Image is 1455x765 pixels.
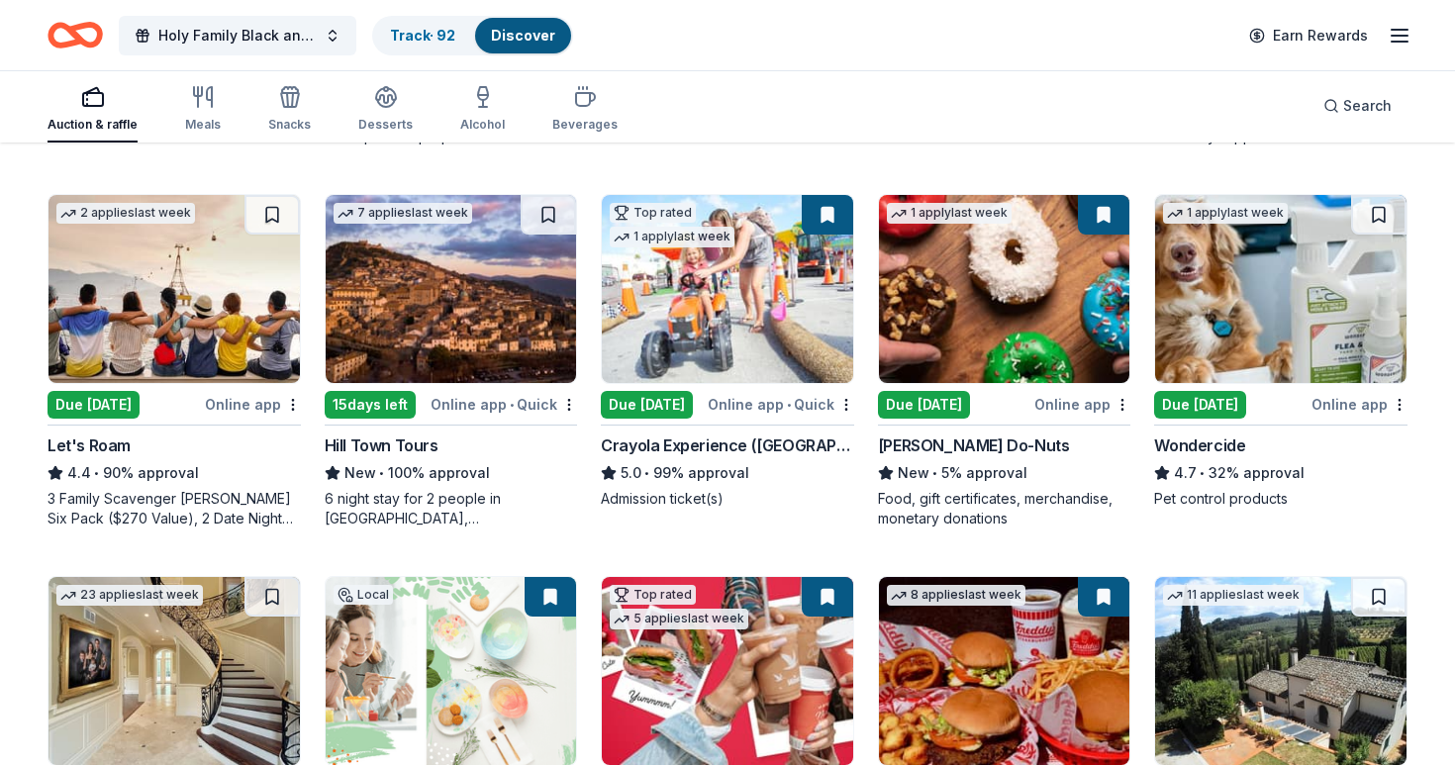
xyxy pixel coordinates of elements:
[1163,203,1288,224] div: 1 apply last week
[334,203,472,224] div: 7 applies last week
[491,27,555,44] a: Discover
[787,397,791,413] span: •
[601,489,854,509] div: Admission ticket(s)
[510,397,514,413] span: •
[56,203,195,224] div: 2 applies last week
[1155,577,1406,765] img: Image for Villa Sogni D’Oro
[325,194,578,528] a: Image for Hill Town Tours 7 applieslast week15days leftOnline app•QuickHill Town ToursNew•100% ap...
[326,195,577,383] img: Image for Hill Town Tours
[1154,489,1407,509] div: Pet control products
[390,27,455,44] a: Track· 92
[48,433,131,457] div: Let's Roam
[879,577,1130,765] img: Image for Freddy's Frozen Custard & Steakburgers
[601,433,854,457] div: Crayola Experience ([GEOGRAPHIC_DATA])
[1174,461,1197,485] span: 4.7
[67,461,91,485] span: 4.4
[48,577,300,765] img: Image for Bradford Portraits
[898,461,929,485] span: New
[48,194,301,528] a: Image for Let's Roam2 applieslast weekDue [DATE]Online appLet's Roam4.4•90% approval3 Family Scav...
[1201,465,1206,481] span: •
[1154,433,1245,457] div: Wondercide
[601,461,854,485] div: 99% approval
[1311,392,1407,417] div: Online app
[48,461,301,485] div: 90% approval
[879,195,1130,383] img: Image for Shipley Do-Nuts
[601,194,854,509] a: Image for Crayola Experience (Orlando)Top rated1 applylast weekDue [DATE]Online app•QuickCrayola ...
[460,117,505,133] div: Alcohol
[325,433,438,457] div: Hill Town Tours
[431,392,577,417] div: Online app Quick
[379,465,384,481] span: •
[205,392,301,417] div: Online app
[358,77,413,143] button: Desserts
[48,489,301,528] div: 3 Family Scavenger [PERSON_NAME] Six Pack ($270 Value), 2 Date Night Scavenger [PERSON_NAME] Two ...
[602,195,853,383] img: Image for Crayola Experience (Orlando)
[48,12,103,58] a: Home
[325,391,416,419] div: 15 days left
[610,609,748,629] div: 5 applies last week
[878,433,1070,457] div: [PERSON_NAME] Do-Nuts
[1308,86,1407,126] button: Search
[1154,194,1407,509] a: Image for Wondercide1 applylast weekDue [DATE]Online appWondercide4.7•32% approvalPet control pro...
[1155,195,1406,383] img: Image for Wondercide
[621,461,641,485] span: 5.0
[610,227,734,247] div: 1 apply last week
[94,465,99,481] span: •
[48,391,140,419] div: Due [DATE]
[601,391,693,419] div: Due [DATE]
[48,195,300,383] img: Image for Let's Roam
[158,24,317,48] span: Holy Family Black and Gold Gala and Auction
[326,577,577,765] img: Image for Color Me Mine (Jacksonville)
[878,489,1131,528] div: Food, gift certificates, merchandise, monetary donations
[610,585,696,605] div: Top rated
[460,77,505,143] button: Alcohol
[1154,461,1407,485] div: 32% approval
[610,203,696,223] div: Top rated
[878,461,1131,485] div: 5% approval
[48,117,138,133] div: Auction & raffle
[268,117,311,133] div: Snacks
[372,16,573,55] button: Track· 92Discover
[1343,94,1392,118] span: Search
[1163,585,1304,606] div: 11 applies last week
[878,194,1131,528] a: Image for Shipley Do-Nuts1 applylast weekDue [DATE]Online app[PERSON_NAME] Do-NutsNew•5% approval...
[48,77,138,143] button: Auction & raffle
[56,585,203,606] div: 23 applies last week
[1154,391,1246,419] div: Due [DATE]
[185,77,221,143] button: Meals
[645,465,650,481] span: •
[344,461,376,485] span: New
[887,203,1012,224] div: 1 apply last week
[1034,392,1130,417] div: Online app
[185,117,221,133] div: Meals
[119,16,356,55] button: Holy Family Black and Gold Gala and Auction
[325,489,578,528] div: 6 night stay for 2 people in [GEOGRAPHIC_DATA], [GEOGRAPHIC_DATA]
[887,585,1025,606] div: 8 applies last week
[1237,18,1380,53] a: Earn Rewards
[552,117,618,133] div: Beverages
[708,392,854,417] div: Online app Quick
[325,461,578,485] div: 100% approval
[602,577,853,765] img: Image for Wawa Foundation
[878,391,970,419] div: Due [DATE]
[334,585,393,605] div: Local
[932,465,937,481] span: •
[358,117,413,133] div: Desserts
[552,77,618,143] button: Beverages
[268,77,311,143] button: Snacks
